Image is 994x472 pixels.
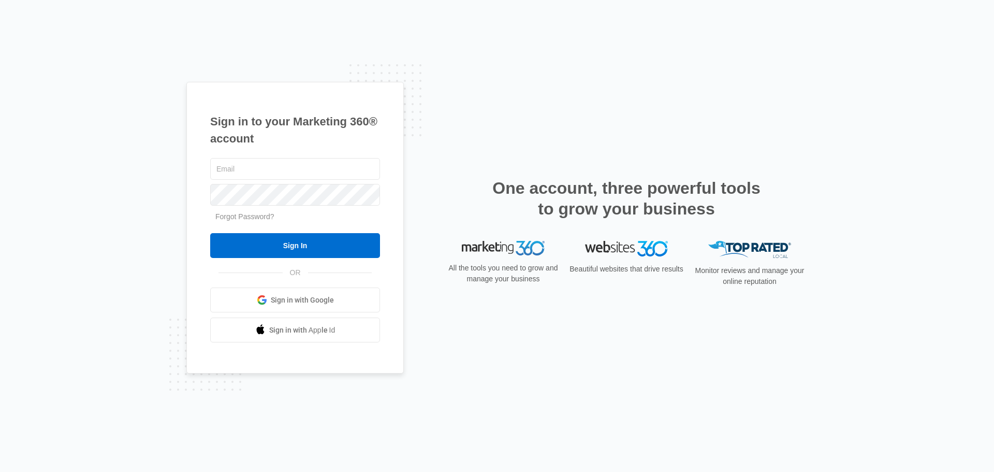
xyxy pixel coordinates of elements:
[585,241,668,256] img: Websites 360
[445,263,561,284] p: All the tools you need to grow and manage your business
[210,288,380,312] a: Sign in with Google
[271,295,334,306] span: Sign in with Google
[210,113,380,147] h1: Sign in to your Marketing 360® account
[210,233,380,258] input: Sign In
[462,241,545,255] img: Marketing 360
[692,265,808,287] p: Monitor reviews and manage your online reputation
[283,267,308,278] span: OR
[708,241,791,258] img: Top Rated Local
[568,264,684,275] p: Beautiful websites that drive results
[210,158,380,180] input: Email
[489,178,764,219] h2: One account, three powerful tools to grow your business
[210,318,380,342] a: Sign in with Apple Id
[215,212,274,221] a: Forgot Password?
[269,325,335,336] span: Sign in with Apple Id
